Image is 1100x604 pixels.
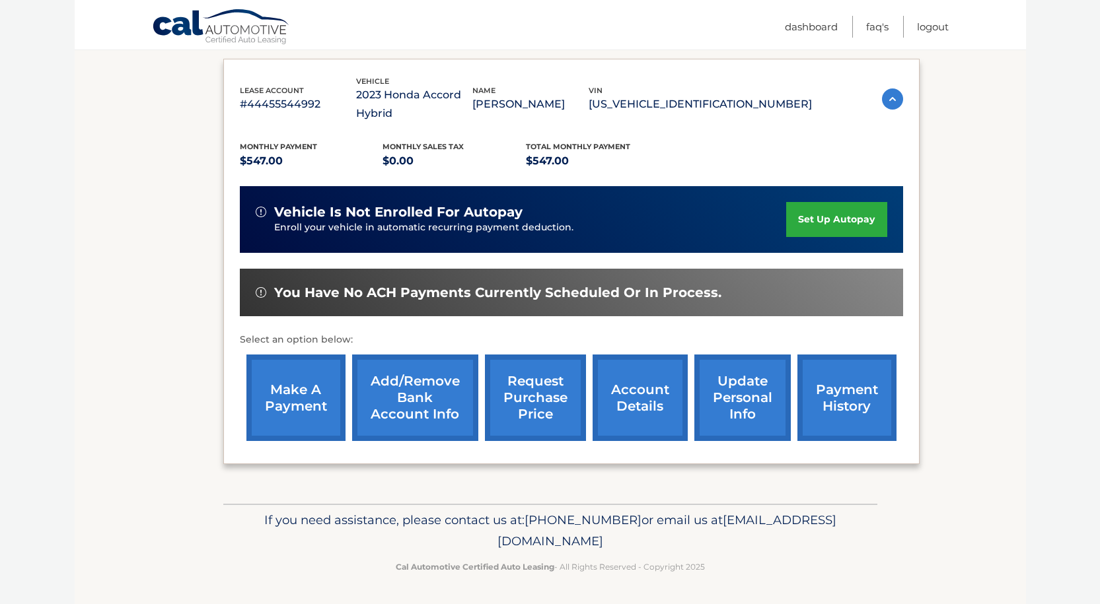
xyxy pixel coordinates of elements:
[152,9,291,47] a: Cal Automotive
[589,95,812,114] p: [US_VEHICLE_IDENTIFICATION_NUMBER]
[497,512,836,549] span: [EMAIL_ADDRESS][DOMAIN_NAME]
[472,95,589,114] p: [PERSON_NAME]
[232,560,869,574] p: - All Rights Reserved - Copyright 2025
[246,354,346,441] a: make a payment
[472,86,495,95] span: name
[917,16,949,38] a: Logout
[383,142,464,151] span: Monthly sales Tax
[526,152,669,170] p: $547.00
[866,16,889,38] a: FAQ's
[240,152,383,170] p: $547.00
[396,562,554,572] strong: Cal Automotive Certified Auto Leasing
[274,204,523,220] span: vehicle is not enrolled for autopay
[256,287,266,298] img: alert-white.svg
[589,86,603,95] span: vin
[593,354,688,441] a: account details
[485,354,586,441] a: request purchase price
[274,285,721,301] span: You have no ACH payments currently scheduled or in process.
[525,512,642,527] span: [PHONE_NUMBER]
[240,95,356,114] p: #44455544992
[356,77,389,86] span: vehicle
[785,16,838,38] a: Dashboard
[232,510,869,552] p: If you need assistance, please contact us at: or email us at
[882,88,903,110] img: accordion-active.svg
[256,207,266,217] img: alert-white.svg
[526,142,630,151] span: Total Monthly Payment
[240,142,317,151] span: Monthly Payment
[797,354,897,441] a: payment history
[240,332,903,348] p: Select an option below:
[694,354,791,441] a: update personal info
[356,86,472,123] p: 2023 Honda Accord Hybrid
[274,220,787,235] p: Enroll your vehicle in automatic recurring payment deduction.
[352,354,478,441] a: Add/Remove bank account info
[240,86,304,95] span: lease account
[383,152,526,170] p: $0.00
[786,202,887,237] a: set up autopay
